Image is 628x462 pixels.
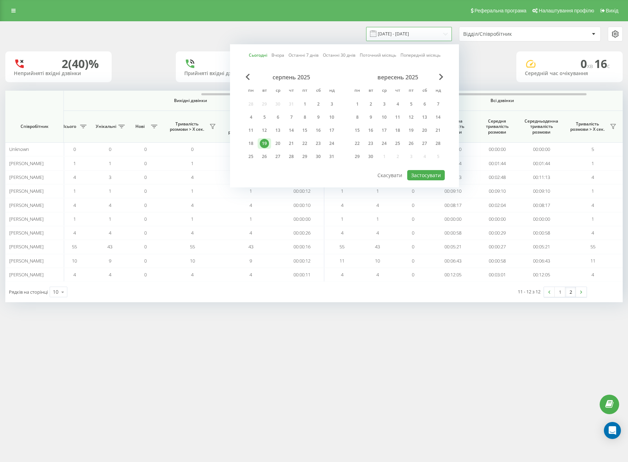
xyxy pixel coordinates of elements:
[191,160,194,167] span: 1
[191,216,194,222] span: 1
[246,74,250,80] span: Previous Month
[604,422,621,439] div: Open Intercom Messenger
[144,258,147,264] span: 0
[285,112,298,123] div: чт 7 серп 2025 р.
[376,216,379,222] span: 1
[412,243,414,250] span: 0
[9,216,44,222] span: [PERSON_NAME]
[260,126,269,135] div: 12
[73,174,76,180] span: 4
[9,243,44,250] span: [PERSON_NAME]
[260,152,269,161] div: 26
[9,271,44,278] span: [PERSON_NAME]
[73,271,76,278] span: 4
[271,112,285,123] div: ср 6 серп 2025 р.
[590,258,595,264] span: 11
[431,268,475,282] td: 00:12:05
[249,258,252,264] span: 9
[73,216,76,222] span: 1
[325,138,338,149] div: нд 24 серп 2025 р.
[244,151,258,162] div: пн 25 серп 2025 р.
[273,139,282,148] div: 20
[539,8,594,13] span: Налаштування профілю
[326,86,337,96] abbr: неділя
[73,160,76,167] span: 1
[519,142,563,156] td: 00:00:00
[374,170,406,180] button: Скасувати
[9,289,48,295] span: Рядків на сторінці
[353,100,362,109] div: 1
[273,126,282,135] div: 13
[519,226,563,240] td: 00:00:58
[420,139,429,148] div: 27
[285,138,298,149] div: чт 21 серп 2025 р.
[420,126,429,135] div: 20
[249,271,252,278] span: 4
[107,243,112,250] span: 43
[375,258,380,264] span: 10
[364,99,377,109] div: вт 2 вер 2025 р.
[519,156,563,170] td: 00:01:44
[73,98,308,103] span: Вихідні дзвінки
[391,138,404,149] div: чт 25 вер 2025 р.
[249,202,252,208] span: 4
[431,212,475,226] td: 00:00:00
[606,8,618,13] span: Вихід
[327,113,336,122] div: 10
[391,112,404,123] div: чт 11 вер 2025 р.
[191,146,194,152] span: 0
[340,243,344,250] span: 55
[341,230,343,236] span: 4
[391,125,404,136] div: чт 18 вер 2025 р.
[475,142,519,156] td: 00:00:00
[433,126,443,135] div: 21
[327,100,336,109] div: 3
[259,86,270,96] abbr: вівторок
[280,254,324,268] td: 00:00:12
[287,113,296,122] div: 7
[340,258,344,264] span: 11
[244,112,258,123] div: пн 4 серп 2025 р.
[591,160,594,167] span: 1
[327,139,336,148] div: 24
[475,268,519,282] td: 00:03:01
[412,202,414,208] span: 0
[96,124,116,129] span: Унікальні
[9,202,44,208] span: [PERSON_NAME]
[581,56,594,71] span: 0
[375,243,380,250] span: 43
[412,216,414,222] span: 0
[109,216,111,222] span: 1
[280,198,324,212] td: 00:00:10
[246,152,256,161] div: 25
[109,160,111,167] span: 1
[591,174,594,180] span: 4
[519,240,563,254] td: 00:05:21
[280,184,324,198] td: 00:00:12
[364,138,377,149] div: вт 23 вер 2025 р.
[327,126,336,135] div: 17
[280,240,324,254] td: 00:00:16
[377,112,391,123] div: ср 10 вер 2025 р.
[376,230,379,236] span: 4
[144,146,147,152] span: 0
[431,254,475,268] td: 00:06:43
[190,258,195,264] span: 10
[53,288,58,295] div: 10
[144,174,147,180] span: 0
[327,152,336,161] div: 31
[144,216,147,222] span: 0
[364,125,377,136] div: вт 16 вер 2025 р.
[62,57,99,71] div: 2 (40)%
[352,86,363,96] abbr: понеділок
[475,170,519,184] td: 00:02:48
[190,243,195,250] span: 55
[260,113,269,122] div: 5
[475,156,519,170] td: 00:01:44
[258,112,271,123] div: вт 5 серп 2025 р.
[351,112,364,123] div: пн 8 вер 2025 р.
[475,240,519,254] td: 00:00:27
[314,113,323,122] div: 9
[591,230,594,236] span: 4
[271,138,285,149] div: ср 20 серп 2025 р.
